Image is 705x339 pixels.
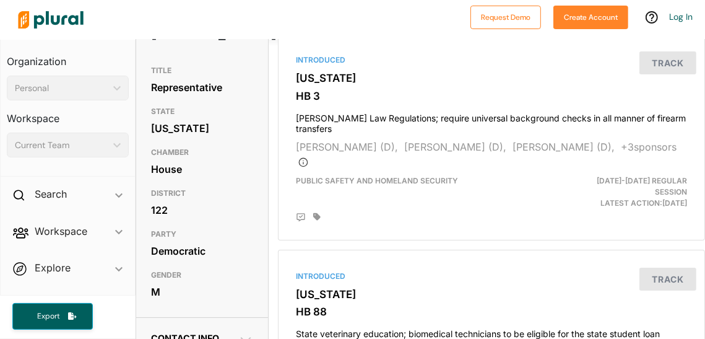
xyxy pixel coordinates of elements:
[151,268,253,283] h3: GENDER
[470,6,541,29] button: Request Demo
[404,141,506,153] span: [PERSON_NAME] (D),
[296,176,458,185] span: Public Safety and Homeland Security
[151,119,253,138] div: [US_STATE]
[151,186,253,201] h3: DISTRICT
[28,311,68,322] span: Export
[12,303,93,330] button: Export
[553,6,628,29] button: Create Account
[296,306,687,318] h3: HB 88
[151,78,253,97] div: Representative
[151,201,253,219] div: 122
[151,145,253,160] h3: CHAMBER
[296,213,306,222] div: Add Position Statement
[669,11,693,22] a: Log In
[15,82,108,95] div: Personal
[151,283,253,301] div: M
[639,51,696,74] button: Track
[296,288,687,301] h3: [US_STATE]
[296,55,687,66] div: Introduced
[296,90,687,102] h3: HB 3
[7,43,129,71] h3: Organization
[296,141,677,168] span: + 3 sponsor s
[513,141,615,153] span: [PERSON_NAME] (D),
[313,213,321,221] div: Add tags
[553,10,628,23] a: Create Account
[296,107,687,134] h4: [PERSON_NAME] Law Regulations; require universal background checks in all manner of firearm trans...
[296,141,398,153] span: [PERSON_NAME] (D),
[15,139,108,152] div: Current Team
[470,10,541,23] a: Request Demo
[560,175,696,209] div: Latest Action: [DATE]
[296,72,687,84] h3: [US_STATE]
[151,104,253,119] h3: STATE
[639,268,696,291] button: Track
[151,63,253,78] h3: TITLE
[597,176,687,196] span: [DATE]-[DATE] Regular Session
[7,100,129,128] h3: Workspace
[151,160,253,178] div: House
[296,271,687,282] div: Introduced
[151,242,253,260] div: Democratic
[151,227,253,242] h3: PARTY
[35,187,67,201] h2: Search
